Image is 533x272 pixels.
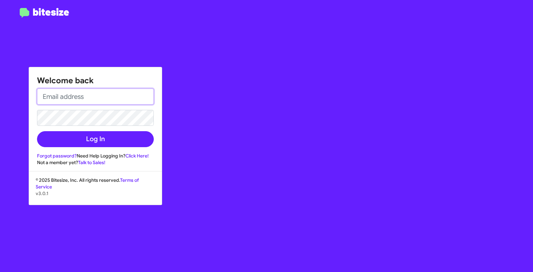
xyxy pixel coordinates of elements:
a: Forgot password? [37,153,77,159]
p: v3.0.1 [36,190,155,197]
a: Click Here! [125,153,149,159]
a: Talk to Sales! [78,159,105,165]
div: Not a member yet? [37,159,154,166]
div: Need Help Logging In? [37,152,154,159]
button: Log In [37,131,154,147]
input: Email address [37,89,154,105]
h1: Welcome back [37,75,154,86]
div: © 2025 Bitesize, Inc. All rights reserved. [29,177,162,205]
